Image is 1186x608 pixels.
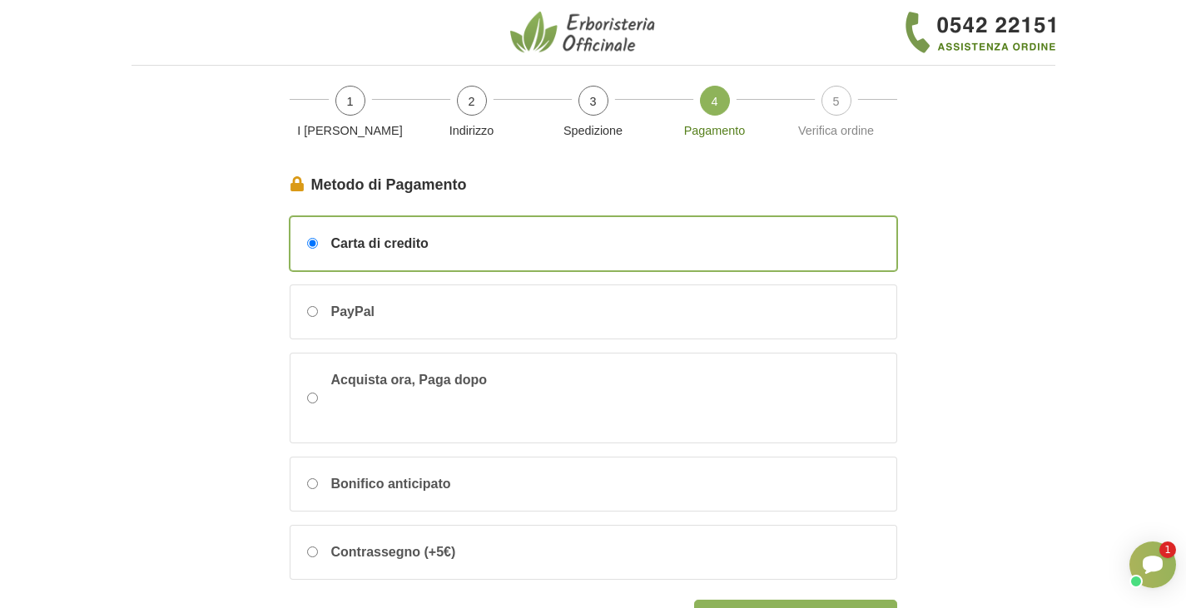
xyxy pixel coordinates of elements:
[700,86,730,116] span: 4
[296,122,404,141] p: I [PERSON_NAME]
[457,86,487,116] span: 2
[307,238,318,249] input: Carta di credito
[331,302,375,322] span: PayPal
[578,86,608,116] span: 3
[661,122,769,141] p: Pagamento
[335,86,365,116] span: 1
[1129,541,1176,588] iframe: Smartsupp widget button
[307,478,318,489] input: Bonifico anticipato
[307,546,318,557] input: Contrassegno (+5€)
[331,542,456,562] span: Contrassegno (+5€)
[539,122,648,141] p: Spedizione
[331,390,581,420] iframe: PayPal Message 1
[331,234,429,254] span: Carta di credito
[331,474,451,494] span: Bonifico anticipato
[510,10,660,55] img: Erboristeria Officinale
[418,122,526,141] p: Indirizzo
[307,393,318,403] input: Acquista ora, Paga dopo
[290,174,897,196] legend: Metodo di Pagamento
[307,306,318,317] input: PayPal
[331,370,581,426] span: Acquista ora, Paga dopo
